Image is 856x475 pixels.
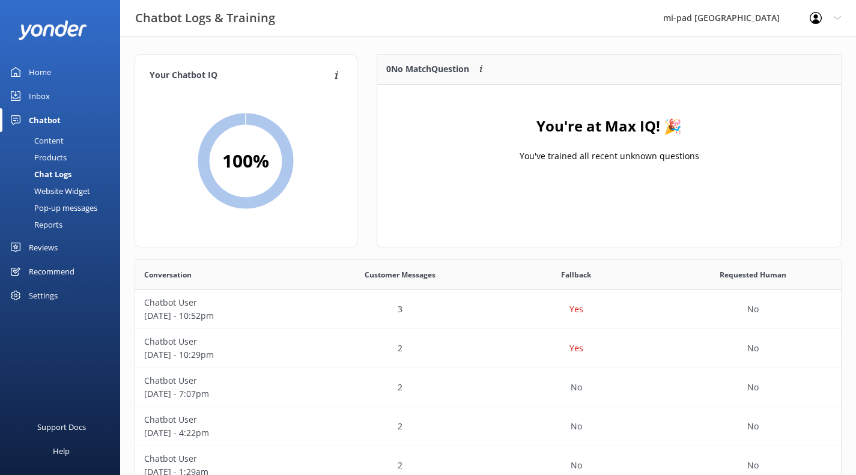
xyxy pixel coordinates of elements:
span: Requested Human [720,269,786,280]
h4: Your Chatbot IQ [150,69,331,82]
h2: 100 % [222,147,269,175]
div: row [135,290,841,329]
div: row [135,368,841,407]
div: Settings [29,283,58,307]
p: Yes [569,342,583,355]
p: 2 [398,381,402,394]
div: Website Widget [7,183,90,199]
p: No [747,459,759,472]
p: No [747,420,759,433]
a: Chat Logs [7,166,120,183]
div: Support Docs [37,415,86,439]
p: No [747,342,759,355]
div: Pop-up messages [7,199,97,216]
span: Customer Messages [365,269,436,280]
p: Chatbot User [144,452,303,465]
span: Fallback [561,269,591,280]
p: [DATE] - 10:52pm [144,309,303,322]
a: Reports [7,216,120,233]
div: Recommend [29,259,74,283]
a: Products [7,149,120,166]
p: No [747,303,759,316]
p: 2 [398,459,402,472]
p: [DATE] - 7:07pm [144,387,303,401]
h4: You're at Max IQ! 🎉 [536,115,682,138]
span: Conversation [144,269,192,280]
div: grid [377,85,841,205]
p: No [571,459,582,472]
p: 2 [398,420,402,433]
p: No [747,381,759,394]
div: row [135,329,841,368]
div: Products [7,149,67,166]
div: Reviews [29,235,58,259]
p: Chatbot User [144,413,303,426]
p: Yes [569,303,583,316]
div: row [135,407,841,446]
a: Pop-up messages [7,199,120,216]
p: No [571,420,582,433]
div: Chatbot [29,108,61,132]
p: You've trained all recent unknown questions [519,150,699,163]
div: Chat Logs [7,166,71,183]
p: 3 [398,303,402,316]
div: Help [53,439,70,463]
div: Home [29,60,51,84]
p: 2 [398,342,402,355]
p: Chatbot User [144,335,303,348]
p: Chatbot User [144,296,303,309]
p: 0 No Match Question [386,62,469,76]
p: [DATE] - 10:29pm [144,348,303,362]
p: Chatbot User [144,374,303,387]
img: yonder-white-logo.png [18,20,87,40]
p: No [571,381,582,394]
p: [DATE] - 4:22pm [144,426,303,440]
a: Content [7,132,120,149]
h3: Chatbot Logs & Training [135,8,275,28]
a: Website Widget [7,183,120,199]
div: Reports [7,216,62,233]
div: Content [7,132,64,149]
div: Inbox [29,84,50,108]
